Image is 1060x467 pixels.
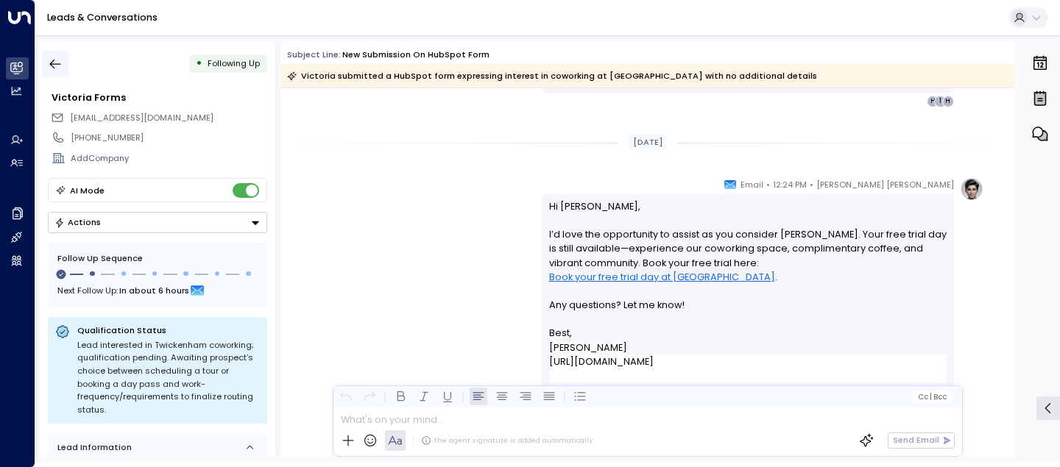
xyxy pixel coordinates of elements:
div: Button group with a nested menu [48,212,267,233]
button: Undo [337,388,355,405]
div: H [942,96,954,107]
a: Leads & Conversations [47,11,158,24]
div: Lead interested in Twickenham coworking; qualification pending. Awaiting prospect’s choice betwee... [77,339,260,417]
span: In about 6 hours [119,282,189,299]
span: • [766,177,770,192]
img: profile-logo.png [960,177,983,201]
a: Book your free trial day at [GEOGRAPHIC_DATA] [549,270,775,284]
div: H [927,96,939,107]
div: New submission on HubSpot Form [342,49,490,61]
div: Victoria Forms [52,90,266,104]
div: • [196,53,202,74]
span: • [810,177,813,192]
div: Victoria submitted a HubSpot form expressing interest in coworking at [GEOGRAPHIC_DATA] with no a... [287,68,817,83]
span: | [930,393,932,401]
button: Redo [361,388,378,405]
span: Best, [549,326,572,340]
span: 12:24 PM [773,177,807,192]
p: Qualification Status [77,324,260,336]
div: Next Follow Up: [57,282,258,299]
span: [PERSON_NAME] [549,341,627,354]
span: [EMAIL_ADDRESS][DOMAIN_NAME] [70,112,213,124]
span: Email [741,177,763,192]
div: [PHONE_NUMBER] [71,132,266,144]
div: Actions [54,217,101,227]
span: Cc Bcc [918,393,947,401]
p: Hi [PERSON_NAME], I’d love the opportunity to assist as you consider [PERSON_NAME]. Your free tri... [549,199,947,327]
button: Actions [48,212,267,233]
div: AI Mode [70,183,105,198]
div: The agent signature is added automatically [421,435,593,446]
div: [DATE] [628,134,668,151]
span: vickiknight_1@hotmail.com [70,112,213,124]
div: AddCompany [71,152,266,165]
div: Follow Up Sequence [57,252,258,265]
button: Cc|Bcc [913,391,951,402]
span: Subject Line: [287,49,341,60]
div: 1 [934,96,946,107]
div: Lead Information [53,441,132,454]
span: [PERSON_NAME] [PERSON_NAME] [816,177,954,192]
a: [URL][DOMAIN_NAME] [549,354,654,368]
span: Following Up [208,57,260,69]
